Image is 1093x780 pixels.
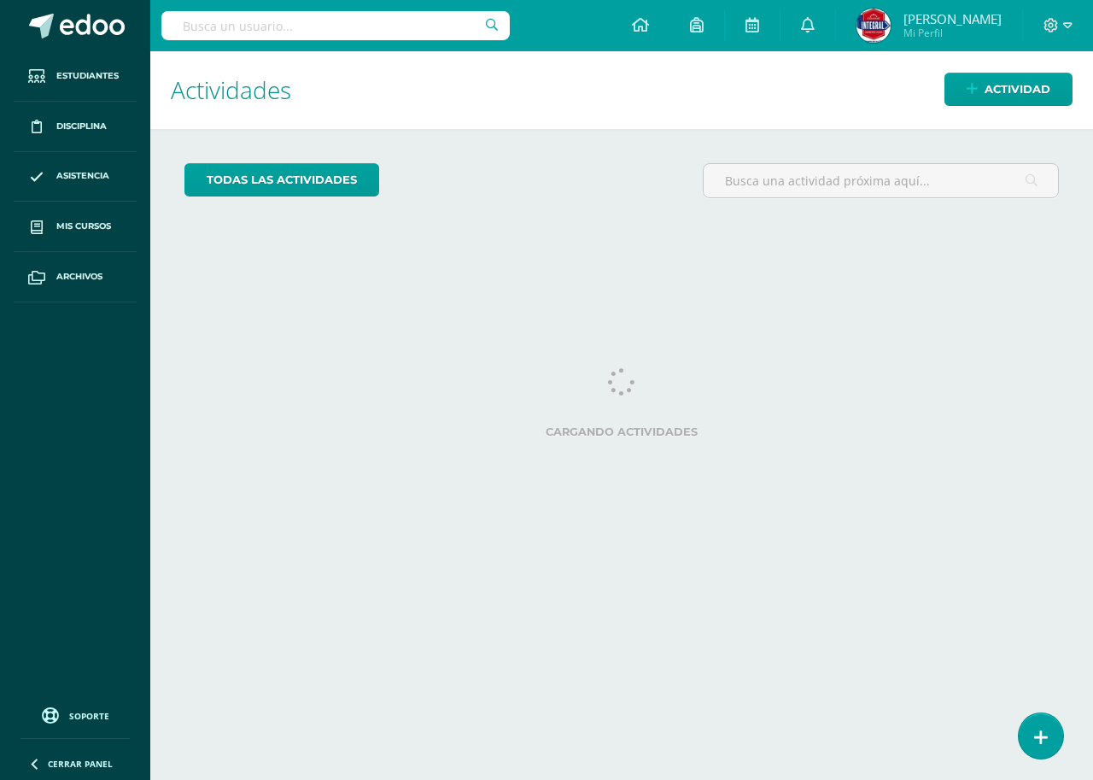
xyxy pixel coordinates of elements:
a: Estudiantes [14,51,137,102]
label: Cargando actividades [184,425,1059,438]
span: Soporte [69,710,109,722]
a: Soporte [20,703,130,726]
span: Mis cursos [56,220,111,233]
img: b162ec331ce9f8bdc5a41184ad28ca5c.png [856,9,891,43]
span: Asistencia [56,169,109,183]
input: Busca un usuario... [161,11,510,40]
a: Disciplina [14,102,137,152]
input: Busca una actividad próxima aquí... [704,164,1058,197]
a: Mis cursos [14,202,137,252]
span: Actividad [985,73,1050,105]
h1: Actividades [171,51,1073,129]
a: todas las Actividades [184,163,379,196]
span: Mi Perfil [903,26,1002,40]
span: Disciplina [56,120,107,133]
a: Actividad [944,73,1073,106]
span: Cerrar panel [48,758,113,770]
span: [PERSON_NAME] [903,10,1002,27]
a: Archivos [14,252,137,302]
span: Estudiantes [56,69,119,83]
a: Asistencia [14,152,137,202]
span: Archivos [56,270,102,284]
